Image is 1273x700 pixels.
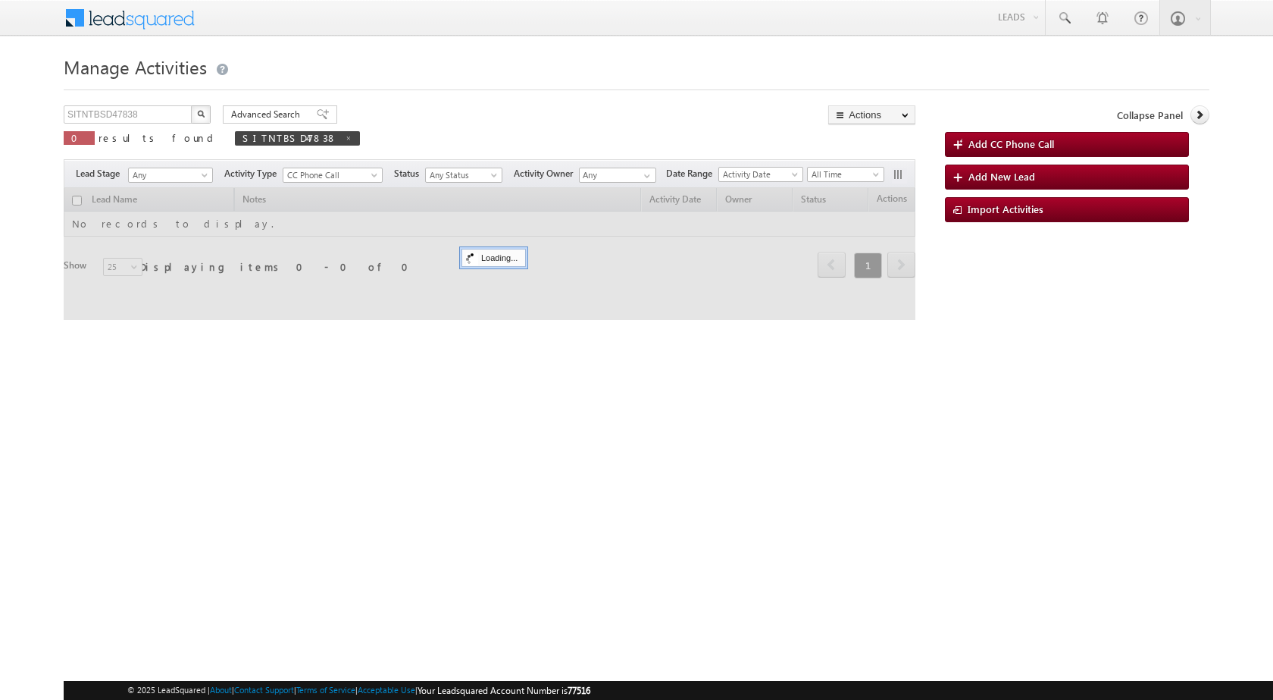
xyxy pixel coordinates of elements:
span: Import Activities [968,202,1043,215]
span: Collapse Panel [1117,108,1183,122]
span: Date Range [666,167,718,180]
span: 77516 [568,685,590,696]
span: All Time [808,168,880,181]
a: Activity Date [718,167,803,182]
span: Activity Type [224,167,283,180]
span: results found [99,131,219,144]
span: Any [129,168,208,182]
a: CC Phone Call [283,168,383,183]
span: Advanced Search [231,108,305,121]
img: Search [197,110,205,118]
button: Actions [828,105,915,124]
div: Loading... [461,249,526,267]
span: Your Leadsquared Account Number is [418,685,590,696]
a: All Time [807,167,884,182]
span: SITNTBSD47838 [242,131,337,144]
span: Any Status [426,168,498,182]
span: Activity Date [719,168,798,181]
a: Any [128,168,213,183]
span: Add CC Phone Call [968,137,1054,150]
span: © 2025 LeadSquared | | | | | [127,683,590,698]
span: Activity Owner [514,167,579,180]
a: Show All Items [636,168,655,184]
a: Any Status [425,168,502,183]
span: Add New Lead [968,170,1035,183]
a: Contact Support [234,685,294,695]
input: Type to Search [579,168,656,183]
a: Acceptable Use [358,685,415,695]
span: CC Phone Call [283,168,375,182]
a: About [210,685,232,695]
a: Terms of Service [296,685,355,695]
span: Manage Activities [64,55,207,79]
span: 0 [71,131,87,144]
span: Status [394,167,425,180]
span: Lead Stage [76,167,126,180]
